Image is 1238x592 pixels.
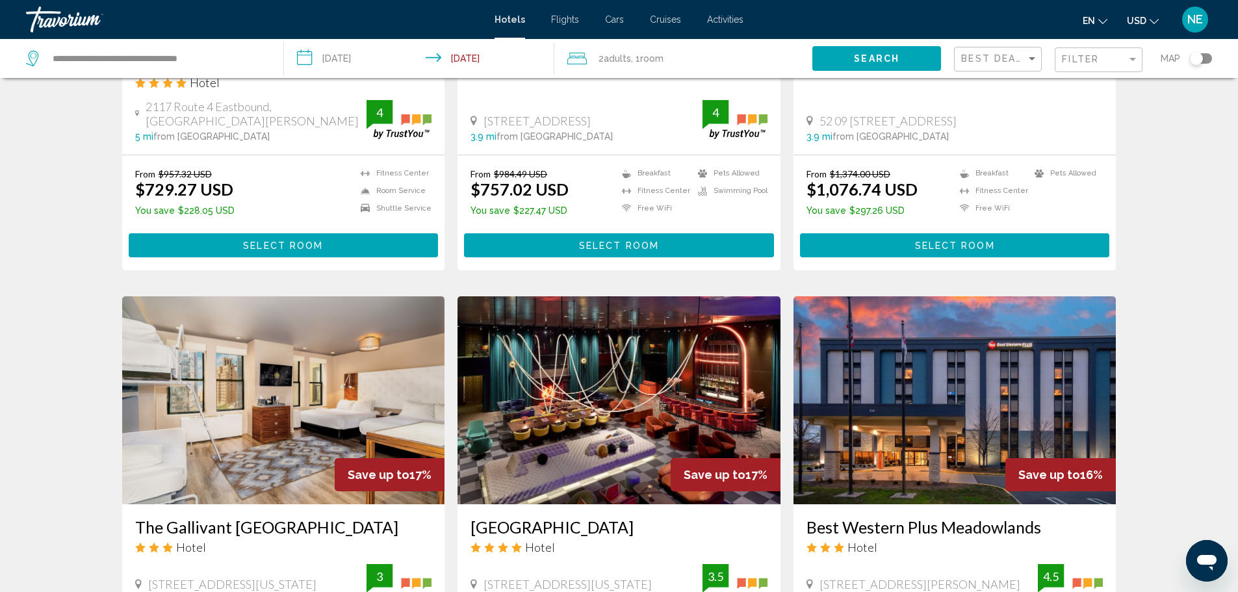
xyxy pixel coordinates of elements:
span: Hotel [176,540,206,554]
span: from [GEOGRAPHIC_DATA] [832,131,949,142]
span: Best Deals [961,53,1029,64]
span: Select Room [915,240,995,251]
span: Adults [604,53,631,64]
span: from [GEOGRAPHIC_DATA] [496,131,613,142]
span: From [471,168,491,179]
button: Select Room [464,233,774,257]
span: You save [806,205,846,216]
span: Hotel [190,75,220,90]
span: Room [640,53,664,64]
span: Save up to [348,468,409,482]
span: 3.9 mi [471,131,496,142]
div: 4 [367,105,393,120]
li: Pets Allowed [691,168,767,179]
button: Toggle map [1180,53,1212,64]
button: Select Room [129,233,439,257]
span: Filter [1062,54,1099,64]
img: trustyou-badge.svg [367,100,432,138]
li: Shuttle Service [354,203,432,214]
span: [STREET_ADDRESS][PERSON_NAME] [819,577,1020,591]
span: You save [471,205,510,216]
li: Room Service [354,185,432,196]
a: Travorium [26,6,482,32]
span: 5 mi [135,131,153,142]
span: Hotel [847,540,877,554]
a: [GEOGRAPHIC_DATA] [471,517,767,537]
span: [STREET_ADDRESS][US_STATE] [148,577,316,591]
a: Flights [551,14,579,25]
span: from [GEOGRAPHIC_DATA] [153,131,270,142]
button: Change language [1083,11,1107,30]
p: $228.05 USD [135,205,235,216]
li: Free WiFi [953,203,1028,214]
button: Change currency [1127,11,1159,30]
div: 3.5 [703,569,729,584]
li: Fitness Center [953,185,1028,196]
span: , 1 [631,49,664,68]
button: Search [812,46,941,70]
a: Select Room [129,237,439,251]
iframe: Button to launch messaging window [1186,540,1228,582]
li: Fitness Center [615,185,691,196]
img: Hotel image [122,296,445,504]
span: Save up to [1018,468,1080,482]
a: Activities [707,14,743,25]
ins: $1,076.74 USD [806,179,918,199]
div: 4 star Hotel [135,75,432,90]
li: Pets Allowed [1028,168,1103,179]
li: Breakfast [615,168,691,179]
span: Save up to [684,468,745,482]
ins: $757.02 USD [471,179,569,199]
li: Fitness Center [354,168,432,179]
p: $227.47 USD [471,205,569,216]
div: 17% [671,458,780,491]
img: Hotel image [458,296,780,504]
img: trustyou-badge.svg [703,100,767,138]
span: From [806,168,827,179]
div: 3 [367,569,393,584]
del: $984.49 USD [494,168,547,179]
del: $957.32 USD [159,168,212,179]
div: 17% [335,458,445,491]
div: 3 star Hotel [135,540,432,554]
div: 3 star Hotel [806,540,1103,554]
a: Select Room [464,237,774,251]
button: Filter [1055,47,1142,73]
span: You save [135,205,175,216]
span: [STREET_ADDRESS] [484,114,591,128]
a: Best Western Plus Meadowlands [806,517,1103,537]
span: 3.9 mi [806,131,832,142]
span: 2117 Route 4 Eastbound, [GEOGRAPHIC_DATA][PERSON_NAME] [146,99,367,128]
li: Free WiFi [615,203,691,214]
button: User Menu [1178,6,1212,33]
button: Select Room [800,233,1110,257]
span: en [1083,16,1095,26]
span: From [135,168,155,179]
span: Hotel [525,540,555,554]
div: 16% [1005,458,1116,491]
a: Cars [605,14,624,25]
span: NE [1187,13,1203,26]
li: Swimming Pool [691,185,767,196]
a: Select Room [800,237,1110,251]
a: Cruises [650,14,681,25]
button: Check-in date: Sep 10, 2025 Check-out date: Sep 14, 2025 [284,39,555,78]
a: The Gallivant [GEOGRAPHIC_DATA] [135,517,432,537]
del: $1,374.00 USD [830,168,890,179]
span: Map [1161,49,1180,68]
p: $297.26 USD [806,205,918,216]
div: 4 [703,105,729,120]
img: Hotel image [793,296,1116,504]
span: 2 [599,49,631,68]
span: USD [1127,16,1146,26]
a: Hotels [495,14,525,25]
